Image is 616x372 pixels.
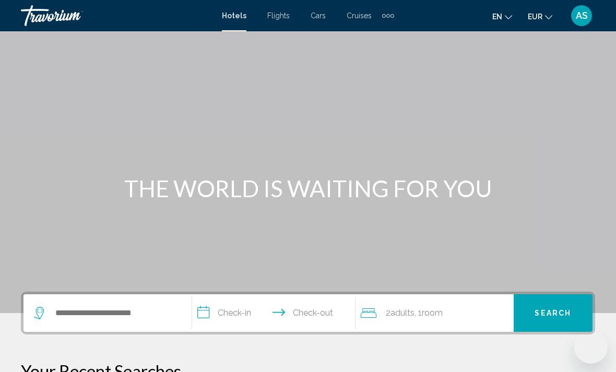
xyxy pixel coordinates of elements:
[528,13,542,21] span: EUR
[528,9,552,24] button: Change currency
[514,294,593,332] button: Search
[222,11,246,20] a: Hotels
[311,11,326,20] a: Cars
[414,306,443,320] span: , 1
[356,294,514,332] button: Travelers: 2 adults, 0 children
[492,13,502,21] span: en
[535,309,571,318] span: Search
[568,5,595,27] button: User Menu
[422,308,443,318] span: Room
[390,308,414,318] span: Adults
[576,10,588,21] span: AS
[386,306,414,320] span: 2
[23,294,593,332] div: Search widget
[347,11,372,20] a: Cruises
[192,294,356,332] button: Check in and out dates
[267,11,290,20] a: Flights
[574,330,608,364] iframe: Schaltfläche zum Öffnen des Messaging-Fensters
[21,5,211,26] a: Travorium
[112,175,504,202] h1: THE WORLD IS WAITING FOR YOU
[382,7,394,24] button: Extra navigation items
[492,9,512,24] button: Change language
